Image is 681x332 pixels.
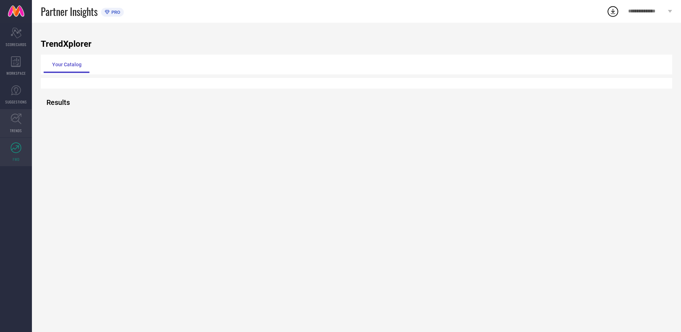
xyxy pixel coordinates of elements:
span: FWD [13,157,20,162]
div: Open download list [607,5,619,18]
span: SUGGESTIONS [5,99,27,105]
span: SCORECARDS [6,42,27,47]
div: Your Catalog [44,56,90,73]
h2: Results [46,98,67,107]
span: WORKSPACE [6,71,26,76]
span: TRENDS [10,128,22,133]
span: PRO [110,10,120,15]
span: Partner Insights [41,4,98,19]
h1: TrendXplorer [41,39,672,49]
